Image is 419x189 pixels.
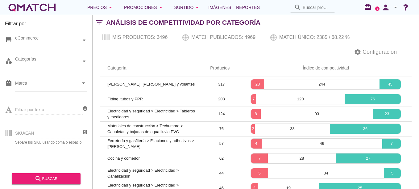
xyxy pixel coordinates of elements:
i: person [380,3,392,12]
span: Configuración [361,48,397,56]
p: 244 [264,81,380,87]
div: Surtido [174,4,201,11]
button: Precios [82,1,119,14]
a: Imágenes [206,1,234,14]
p: 93 [261,111,373,117]
span: [PERSON_NAME], [PERSON_NAME] y volantes [107,82,195,86]
span: Electricidad y seguridad > Electricidad > Tableros y medidores [107,109,195,120]
div: buscar [17,175,76,183]
p: 28 [251,81,264,87]
div: Precios [87,4,114,11]
text: 2 [377,7,378,10]
span: Fitting, tubos y PPR [107,97,143,101]
button: Surtido [169,1,206,14]
p: 76 [345,96,401,102]
p: 27 [336,155,401,162]
h3: Filtrar por [5,20,87,30]
p: 5 [384,170,401,176]
td: 76 [203,121,240,136]
button: Promociones [119,1,169,14]
th: Productos: Not sorted. [203,60,240,77]
i: arrow_drop_down [193,4,201,11]
a: white-qmatch-logo [7,1,57,14]
span: Materiales de construcción > Techumbre > Canaletas y bajadas de agua lluvia PVC [107,124,183,134]
span: Ferretería y gasfitería > Fijaciones y adhesivos > [PERSON_NAME] [107,138,194,149]
i: local_mall [5,79,12,87]
i: filter_list [93,22,106,23]
h2: Análisis de competitividad por Categoría [106,18,260,27]
th: Índice de competitividad: Not sorted. [240,60,412,77]
button: Configuración [349,47,402,58]
span: Reportes [236,4,260,11]
i: search [294,4,301,11]
i: arrow_drop_down [107,4,114,11]
p: 2 [251,126,255,132]
i: search [35,175,42,183]
p: 7 [382,141,401,147]
i: arrow_drop_down [80,79,87,87]
p: 28 [268,155,335,162]
div: Promociones [124,4,164,11]
i: category [5,57,12,65]
button: buscar [12,173,81,184]
span: Electricidad y seguridad > Electricidad > Canalización [107,168,179,179]
p: 23 [373,111,401,117]
p: 120 [256,96,345,102]
span: Cocina y comedor [107,156,140,161]
p: 8 [251,111,260,117]
i: redeem [364,3,374,11]
td: 62 [203,151,240,166]
th: Categoría: Not sorted. [100,60,203,77]
i: settings [354,48,361,56]
td: 124 [203,107,240,121]
p: 4 [251,141,261,147]
a: Reportes [234,1,262,14]
p: 38 [255,126,330,132]
p: 36 [330,126,401,132]
p: 45 [380,81,401,87]
i: store [5,36,12,44]
td: 44 [203,166,240,181]
p: 34 [268,170,384,176]
td: 203 [203,92,240,107]
p: 7 [251,155,268,162]
a: 2 [375,6,380,11]
i: arrow_drop_down [392,4,399,11]
td: 317 [203,77,240,92]
p: 5 [251,170,268,176]
i: arrow_drop_down [157,4,164,11]
input: Buscar productos [303,2,331,12]
td: 57 [203,136,240,151]
p: 46 [262,141,383,147]
p: 7 [251,96,256,102]
span: Imágenes [208,4,231,11]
